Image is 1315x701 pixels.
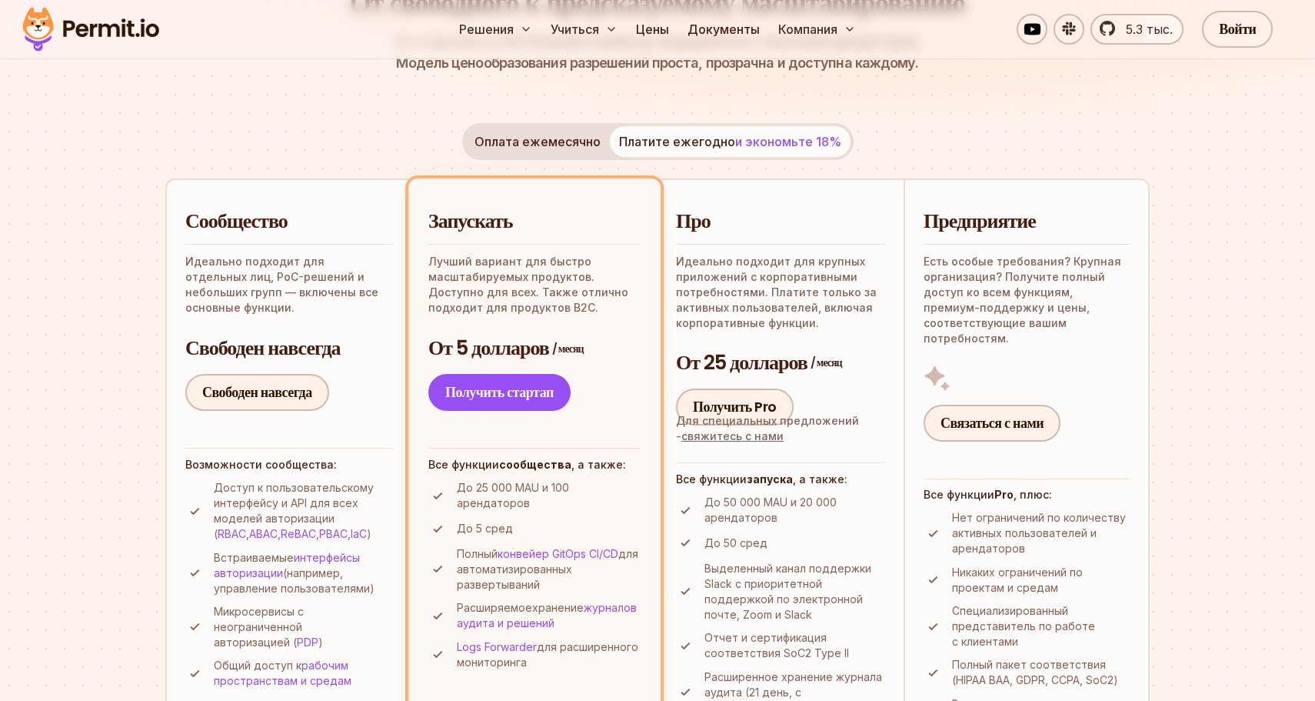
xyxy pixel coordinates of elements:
[185,374,329,411] a: Свободен навсегда
[297,636,318,649] a: PDP
[457,640,638,669] font: для расширенного мониторинга
[218,527,246,540] a: RBAC
[185,255,378,314] font: Идеально подходит для отдельных лиц, PoC-решений и небольших групп — включены все основные функции.
[459,22,514,37] font: Решения
[428,207,513,235] font: Запускать
[924,255,1121,345] font: Есть особые требования? Крупная организация? Получите полный доступ ко всем функциям, премиум-под...
[246,527,249,540] font: ,
[747,472,793,486] font: запуска
[1126,22,1173,37] font: 5.3 тыс.
[249,527,278,540] a: ABAC
[428,334,549,362] font: От 5 долларов
[704,536,767,549] font: До 50 сред
[924,405,1060,442] a: Связаться с нами
[693,397,777,416] font: Получить Pro
[278,527,281,540] font: ,
[457,640,537,653] a: Logs Forwarder
[457,522,513,535] font: До 5 сред
[214,659,301,672] font: Общий доступ к
[1014,488,1052,501] font: , плюс:
[367,527,371,540] font: )
[687,22,760,37] font: Документы
[676,255,877,329] font: Идеально подходит для крупных приложений с корпоративными потребностями. Платите только за активн...
[185,334,341,362] font: Свободен навсегда
[281,527,316,540] a: ReBAC
[453,14,538,45] button: Решения
[571,458,626,471] font: , а также:
[811,355,842,370] font: / месяц
[214,481,374,540] font: Доступ к пользовательскому интерфейсу и API для всех моделей авторизации (
[214,566,375,595] font: (например, управление пользователями)
[445,382,554,402] font: Получить стартап
[952,658,1118,686] font: Полный пакет соответствия (HIPAA BAA, GDPR, CCPA, SoC2)
[457,547,638,591] font: для автоматизированных развертываний
[772,14,862,45] button: Компания
[498,547,618,560] a: конвейер GitOps CI/CD
[428,374,571,411] a: Получить стартап
[1090,14,1183,45] a: 5.3 тыс.
[704,562,871,621] font: Выделенный канал поддержки Slack с приоритетной поддержкой по электронной почте, Zoom и Slack
[952,566,1083,594] font: Никаких ограничений по проектам и средам
[457,547,498,560] font: Полный
[532,601,584,614] font: хранение
[676,472,747,486] font: Все функции
[319,527,348,540] a: PBAC
[952,511,1126,555] font: Нет ограничений по количеству активных пользователей и арендаторов
[457,481,569,509] font: До 25 000 MAU и 100 арендаторов
[636,22,669,37] font: Цены
[676,389,794,426] a: Получить Pro
[681,14,766,45] a: Документы
[214,605,304,649] font: Микросервисы с неограниченной авторизацией (
[428,255,628,314] font: Лучший вариант для быстро масштабируемых продуктов. Доступно для всех. Также отлично подходит для...
[940,413,1044,432] font: Связаться с нами
[348,527,351,540] font: ,
[681,429,784,442] a: свяжитесь с нами
[924,207,1036,235] font: Предприятие
[676,207,711,235] font: Про
[185,458,337,471] font: Возможности сообщества:
[676,414,859,442] font: Для специальных предложений -
[552,341,584,356] font: / месяц
[351,527,367,540] a: IaC
[551,22,599,37] font: Учиться
[457,601,532,614] font: Расширяемое
[544,14,624,45] button: Учиться
[924,488,994,501] font: Все функции
[499,458,571,471] font: сообщества
[214,551,294,564] font: Встраиваемые
[15,3,166,55] img: Логотип разрешения
[778,22,837,37] font: Компания
[465,126,610,157] button: Оплата ежемесячно
[316,527,319,540] font: ,
[793,472,847,486] font: , а также:
[396,55,918,71] font: Модель ценообразования разрешений проста, прозрачна и доступна каждому.
[214,551,360,579] a: интерфейсы авторизации
[202,382,312,402] font: Свободен навсегда
[704,631,849,659] font: Отчет и сертификация соответствия SoC2 Type II
[994,488,1014,501] font: Pro
[1219,19,1256,38] font: Войти
[704,496,837,524] font: До 50 000 MAU и 20 000 арендаторов
[676,349,807,376] font: От 25 долларов
[185,207,288,235] font: Сообщество
[630,14,675,45] a: Цены
[428,458,499,471] font: Все функции
[1202,11,1273,48] a: Войти
[318,636,323,649] font: )
[952,604,1095,648] font: Специализированный представитель по работе с клиентами
[474,134,601,149] font: Оплата ежемесячно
